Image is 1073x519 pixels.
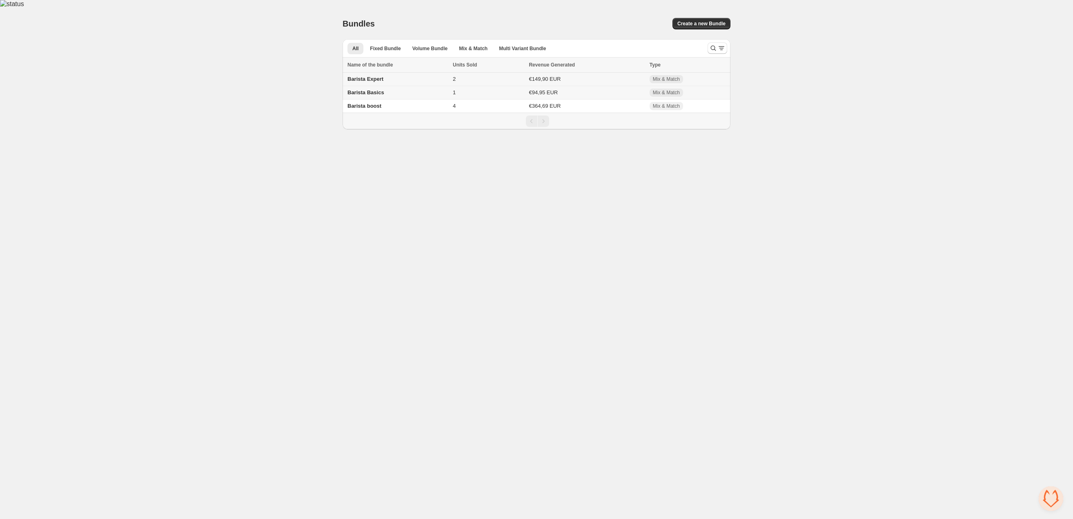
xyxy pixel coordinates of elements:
button: Revenue Generated [529,61,583,69]
nav: Pagination [343,113,730,129]
span: Volume Bundle [412,45,447,52]
span: Mix & Match [459,45,488,52]
span: Multi Variant Bundle [499,45,546,52]
span: Revenue Generated [529,61,575,69]
span: Barista boost [347,103,381,109]
span: Mix & Match [653,103,680,109]
span: All [352,45,358,52]
span: Fixed Bundle [370,45,401,52]
span: Mix & Match [653,89,680,96]
span: 1 [453,89,456,95]
span: Create a new Bundle [677,20,726,27]
span: Units Sold [453,61,477,69]
button: Create a new Bundle [672,18,730,29]
span: €149,90 EUR [529,76,561,82]
span: €364,69 EUR [529,103,561,109]
div: Type [650,61,726,69]
span: Barista Expert [347,76,383,82]
span: Mix & Match [653,76,680,82]
span: Barista Basics [347,89,384,95]
span: €94,95 EUR [529,89,558,95]
button: Search and filter results [708,42,727,54]
h1: Bundles [343,19,375,29]
span: 2 [453,76,456,82]
button: Units Sold [453,61,485,69]
div: Name of the bundle [347,61,448,69]
span: 4 [453,103,456,109]
div: Open chat [1039,486,1063,511]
